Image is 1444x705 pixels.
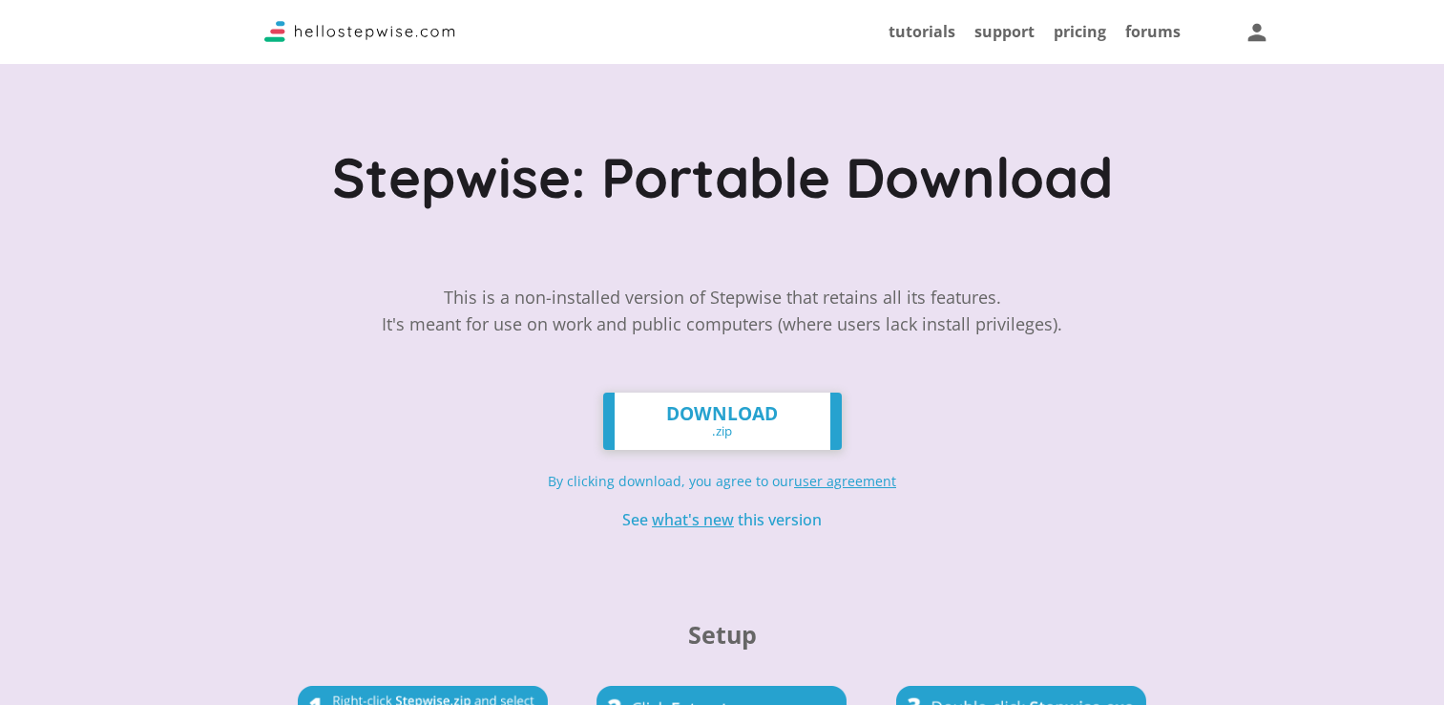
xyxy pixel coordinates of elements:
[264,21,455,42] img: Logo
[264,26,455,47] a: Stepwise
[603,393,842,450] a: DOWNLOAD.zip
[1125,21,1181,42] a: forums
[548,472,896,490] a: By clicking download, you agree to ouruser agreement
[974,21,1035,42] a: support
[382,284,1062,364] div: This is a non-installed version of Stepwise that retains all its features. It's meant for use on ...
[1054,21,1106,42] a: pricing
[652,509,734,530] a: what's new
[889,21,955,42] a: tutorials
[712,425,732,438] span: .zip
[332,152,1113,218] h1: Stepwise: Portable Download
[622,512,822,527] div: See this version
[688,618,757,651] b: Setup
[794,472,896,490] u: user agreement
